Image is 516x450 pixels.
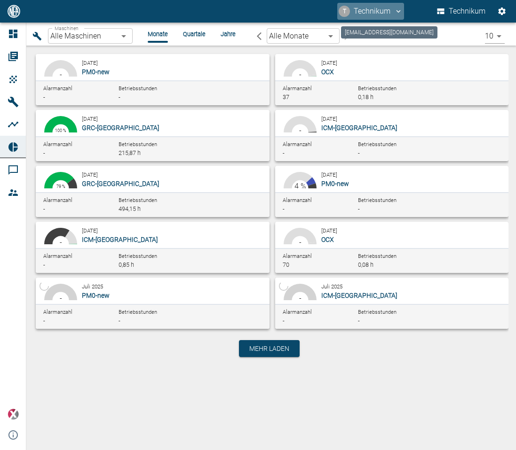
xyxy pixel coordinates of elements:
[119,197,157,203] span: Betriebsstunden
[275,110,509,161] button: 3.97 %0.06 %-[DATE]ICM-[GEOGRAPHIC_DATA]Alarmanzahl-Betriebsstunden-
[275,222,509,273] button: 62.26 %3.17 %-[DATE]OCXAlarmanzahl70 Betriebsstunden0,08 h
[275,166,509,217] button: 25.04 %4.48 %3.33 %4 %[DATE]PM0-newAlarmanzahl-Betriebsstunden-
[82,227,98,234] small: [DATE]
[239,340,300,357] button: Mehr laden
[321,283,342,290] small: Juli 2025
[358,309,397,315] span: Betriebsstunden
[183,30,206,39] li: Quartale
[82,68,110,76] span: PM0-new
[275,54,509,105] button: 51.78 %1.97 %0.08 %-[DATE]OCXAlarmanzahl37 Betriebsstunden0,18 h
[82,171,98,178] small: [DATE]
[358,141,397,147] span: Betriebsstunden
[267,28,340,44] div: Alle Monate
[321,292,397,299] span: ICM-[GEOGRAPHIC_DATA]
[43,149,107,157] div: -
[485,29,505,44] div: 10
[55,25,79,31] span: Maschinen
[283,317,347,325] div: -
[119,205,183,213] div: 494,15 h
[341,26,437,39] div: [EMAIL_ADDRESS][DOMAIN_NAME]
[82,60,98,66] small: [DATE]
[283,197,312,203] span: Alarmanzahl
[251,28,267,44] button: arrow-back
[43,253,72,259] span: Alarmanzahl
[119,149,183,157] div: 215,87 h
[43,197,72,203] span: Alarmanzahl
[358,205,422,213] div: -
[337,3,404,20] button: technikum@nea-x.de
[321,60,337,66] small: [DATE]
[283,93,347,101] div: 37
[321,116,337,122] small: [DATE]
[43,93,107,101] div: -
[43,205,107,213] div: -
[119,309,157,315] span: Betriebsstunden
[36,110,270,161] button: 99.94 %0.06 %100 %[DATE]GRC-[GEOGRAPHIC_DATA]Alarmanzahl-Betriebsstunden215,87 h
[43,317,107,325] div: -
[221,30,236,39] li: Jahre
[358,197,397,203] span: Betriebsstunden
[36,54,270,105] button: -[DATE]PM0-newAlarmanzahl-Betriebsstunden-
[321,227,337,234] small: [DATE]
[36,278,270,329] button: -Juli 2025PM0-newAlarmanzahl-Betriebsstunden-
[82,124,159,132] span: GRC-[GEOGRAPHIC_DATA]
[82,180,159,187] span: GRC-[GEOGRAPHIC_DATA]
[358,317,422,325] div: -
[321,124,397,132] span: ICM-[GEOGRAPHIC_DATA]
[48,28,133,44] div: Alle Maschinen
[493,3,510,20] button: Einstellungen
[283,261,347,269] div: 70
[339,6,350,17] div: T
[321,171,337,178] small: [DATE]
[283,85,312,92] span: Alarmanzahl
[321,236,334,243] span: OCX
[36,166,270,217] button: 79.24 %20.76 %79 %[DATE]GRC-[GEOGRAPHIC_DATA]Alarmanzahl-Betriebsstunden494,15 h
[43,85,72,92] span: Alarmanzahl
[43,141,72,147] span: Alarmanzahl
[283,253,312,259] span: Alarmanzahl
[358,253,397,259] span: Betriebsstunden
[358,149,422,157] div: -
[82,236,158,243] span: ICM-[GEOGRAPHIC_DATA]
[358,261,422,269] div: 0,08 h
[82,116,98,122] small: [DATE]
[148,30,168,39] li: Monate
[82,292,110,299] span: PM0-new
[119,261,183,269] div: 0,85 h
[358,85,397,92] span: Betriebsstunden
[119,93,183,101] div: -
[7,5,21,17] img: logo
[283,309,312,315] span: Alarmanzahl
[119,253,157,259] span: Betriebsstunden
[321,68,334,76] span: OCX
[283,149,347,157] div: -
[43,261,107,269] div: -
[8,409,19,420] img: Xplore Logo
[435,3,488,20] button: Technikum
[119,85,157,92] span: Betriebsstunden
[358,93,422,101] div: 0,18 h
[249,344,289,353] span: Mehr laden
[321,180,349,187] span: PM0-new
[275,278,509,329] button: -Juli 2025ICM-[GEOGRAPHIC_DATA]Alarmanzahl-Betriebsstunden-
[36,222,270,273] button: 20.76 %9.63 %0.11 %-[DATE]ICM-[GEOGRAPHIC_DATA]Alarmanzahl-Betriebsstunden0,85 h
[283,205,347,213] div: -
[283,141,312,147] span: Alarmanzahl
[119,317,183,325] div: -
[119,141,157,147] span: Betriebsstunden
[82,283,103,290] small: Juli 2025
[43,309,72,315] span: Alarmanzahl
